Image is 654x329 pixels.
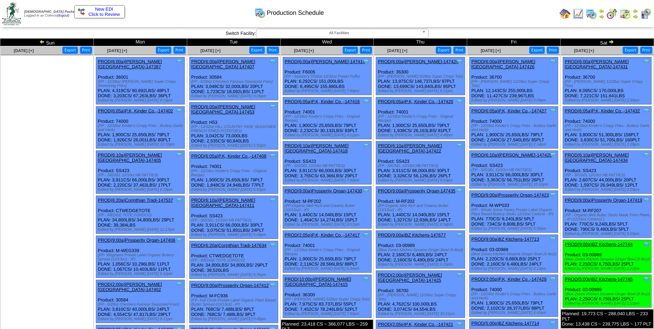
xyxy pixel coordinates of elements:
a: PROD(9:00a)BZ Kitchens-147677 [378,232,446,238]
div: (FP - 6/28oz Checkers Famous Seasoned Fries) [191,80,278,84]
div: (FP - Organic Melt Butter Sticks Made From Plants - IP (12/16oz Cartons) ) [565,213,651,221]
div: Product: 03-00989 PLAN: 2,250CS / 6,750LBS / 25PLT [563,240,652,273]
div: Edited by [PERSON_NAME] [DATE] 9:35pm [191,273,278,277]
div: (FP - Whole-Some Pantry Private Label Organic Plant Based Buttery Sticks 12/16oz Cartons - IP) [471,208,558,216]
div: Product: 36700 PLAN: 4,762CS / 100,000LBS DONE: 3,074CS / 64,554LBS [376,271,465,318]
img: arrowleft.gif [599,8,604,14]
div: Product: F6005 PLAN: 6,292CS / 151,000LBS DONE: 6,495CS / 155,880LBS [283,57,371,95]
img: arrowright.gif [608,39,614,44]
div: Edited by [PERSON_NAME] [DATE] 2:29pm [565,142,651,147]
a: PROD(6:10a)[PERSON_NAME][GEOGRAPHIC_DATA]-147418 [285,143,349,153]
a: PROD(2:00p)[PERSON_NAME][GEOGRAPHIC_DATA]-147452 [98,282,162,292]
img: Tooltip [456,271,463,278]
a: PROD(9:00a)BZ Kitchens-147744 [565,242,633,247]
div: (FP - SIGSEL 12/10ct HB PATTIES) [98,173,184,177]
img: Tooltip [550,191,556,198]
div: Edited by [PERSON_NAME] [DATE] 2:30pm [565,98,651,102]
div: (FP- Full Circle Private Label Organic Plant Based Butter Spread (12/13oz) - IP) [191,298,278,307]
div: (FP- Wegmans Private Label Organic Buttery Spread (12/13oz) - IP) [98,253,184,261]
a: PROD(6:00a)[PERSON_NAME]-147424 [378,59,458,64]
button: Export [436,47,451,54]
img: Tooltip [269,152,276,159]
img: Tooltip [176,58,183,65]
a: PROD(9:00a)Prosperity Organ-147435 [378,188,455,193]
td: Wed [280,39,374,46]
div: (FP - 12/18oz Kinder's Crispy Fries - Original Recipe) [285,114,371,123]
img: Tooltip [456,142,463,149]
div: Product: 03-00989 PLAN: 2,220CS / 6,660LBS / 25PLT DONE: 2,160CS / 6,480LBS / 24PLT [470,235,558,273]
img: Tooltip [363,276,370,282]
div: Edited by [PERSON_NAME] [DATE] 6:45am [471,311,558,315]
a: PROD(6:10a)[PERSON_NAME][GEOGRAPHIC_DATA]-147411 [191,198,255,208]
div: Product: 30584 PLAN: 3,810CS / 40,000LBS / 24PLT DONE: 4,554CS / 47,817LBS / 29PLT [96,280,184,323]
a: [DATE] [+] [14,48,34,53]
a: PROD(9:00a)BZ Kitchens-147713 [471,237,539,242]
div: (Blue Zones Kitchen Sesame Ginger Bowl (6-8oz)) [565,292,651,296]
img: Tooltip [456,58,463,65]
a: PROD(6:00a)[PERSON_NAME][GEOGRAPHIC_DATA]-147387 [98,59,162,69]
div: Product: M-RF202 PLAN: 1,440CS / 14,040LBS / 15PLT DONE: 1,464CS / 14,274LBS / 15PLT [283,187,371,229]
a: [DATE] [+] [201,48,221,53]
img: Tooltip [550,58,556,65]
a: PROD(6:10a)[PERSON_NAME][GEOGRAPHIC_DATA]-147434 [565,152,629,163]
div: Edited by [PERSON_NAME] [DATE] 2:22pm [565,301,651,306]
img: Tooltip [363,231,370,238]
div: Edited by [PERSON_NAME] [DATE] 9:20pm [565,232,651,236]
div: Edited by [PERSON_NAME] [DATE] 6:12pm [98,272,184,276]
span: [DEMOGRAPHIC_DATA] Packaging [24,10,82,14]
div: Edited by [PERSON_NAME] [DATE] 5:50pm [191,143,278,148]
div: (FP - SIGSEL 12/10ct HB PATTIES) [471,168,558,172]
div: Product: 36001 PLAN: 4,319CS / 90,692LBS / 48PLT DONE: 3,203CS / 67,263LBS / 36PLT [96,57,184,104]
img: Tooltip [363,98,370,105]
div: Edited by [PERSON_NAME] [DATE] 9:13pm [471,267,558,271]
div: Product: SS423 PLAN: 2,607CS / 44,000LBS / 20PLT DONE: 1,597CS / 26,949LBS / 12PLT [563,151,652,194]
img: Tooltip [456,187,463,194]
td: Fri [467,39,561,46]
a: [DATE] [+] [574,48,594,53]
div: (FP - [PERSON_NAME] 12/28oz Super Crispy Tots) [471,80,558,88]
div: Edited by [PERSON_NAME] [DATE] 10:52pm [471,182,558,187]
div: (FP - Season's Choice 12/32oz Potato Puffs) [285,74,371,79]
a: PROD(2:05p)P.K, Kinder Co.,-147428 [471,277,546,282]
div: Product: H53 PLAN: 3,042CS / 73,000LBS DONE: 2,535CS / 60,840LBS [189,102,278,150]
div: (FP - 6/28oz Checkers Famous Seasoned Fries) [98,302,184,307]
img: Tooltip [269,242,276,249]
div: Edited by [PERSON_NAME] [DATE] 5:49pm [191,233,278,237]
div: Edited by [PERSON_NAME] [DATE] 8:58pm [378,222,464,227]
img: calendarblend.gif [606,8,617,19]
img: Tooltip [643,276,650,282]
div: Product: M-RF207 PLAN: 770CS / 9,240LBS / 5PLT DONE: 790CS / 9,480LBS / 5PLT [563,196,652,238]
div: Edited by [PERSON_NAME] [DATE] 10:33pm [98,142,184,147]
div: (FP - SIGSEL 12/10ct HB PATTIES) [191,218,278,222]
img: Tooltip [456,98,463,105]
a: PROD(6:05a)P.K, Kinder Co.,-147402 [98,108,173,113]
a: PROD(6:10a)[PERSON_NAME][GEOGRAPHIC_DATA]-147422 [378,143,442,153]
div: Product: M-FC936 PLAN: 768CS / 7,488LBS / 8PLT DONE: 768CS / 7,488LBS / 8PLT [189,281,278,323]
a: [DATE] [+] [294,48,314,53]
div: (FP - 12/18oz Kinder's Crispy Fries - Buttery Garlic and Herb) [98,124,184,132]
div: (FP - SIGSEL 12/10ct HB PATTIES) [378,164,464,168]
img: Tooltip [269,58,276,65]
div: (Blue Zones Kitchen Sesame Ginger Bowl (6-8oz)) [378,248,464,252]
div: Edited by [PERSON_NAME] [DATE] 6:21pm [378,89,464,93]
a: PROD(6:10a)[PERSON_NAME]-147429 [471,152,552,158]
img: Tooltip [643,107,650,114]
button: Print [360,47,372,54]
img: Tooltip [550,151,556,158]
button: Print [640,47,652,54]
img: Tooltip [456,321,463,328]
div: Edited by [PERSON_NAME] [DATE] 5:50pm [191,188,278,192]
button: Export [623,47,638,54]
div: Product: SS423 PLAN: 3,911CS / 66,000LBS / 30PLT DONE: 3,075CS / 51,891LBS / 24PLT [189,196,278,239]
a: [DATE] [+] [387,48,407,53]
span: [DATE] [+] [481,48,501,53]
img: zoroco-logo-small.webp [2,2,21,25]
img: ediSmall.gif [78,8,85,15]
div: (FP - [PERSON_NAME] 12/28oz Super Crispy Tots) [565,80,651,88]
td: Mon [93,39,187,46]
img: Tooltip [643,197,650,203]
div: Product: 74000 PLAN: 3,800CS / 51,300LBS / 158PLT DONE: 3,830CS / 51,705LBS / 160PLT [563,107,652,149]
